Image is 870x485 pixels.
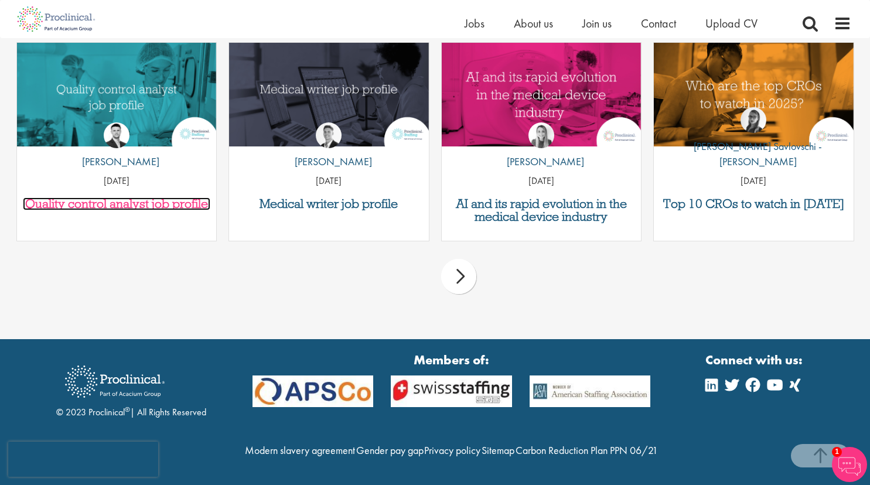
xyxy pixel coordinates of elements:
[56,357,173,406] img: Proclinical Recruitment
[125,405,130,414] sup: ®
[229,43,429,146] a: Link to a post
[482,443,514,457] a: Sitemap
[582,16,612,31] a: Join us
[514,16,553,31] a: About us
[245,443,355,457] a: Modern slavery agreement
[229,175,429,188] p: [DATE]
[442,175,642,188] p: [DATE]
[442,43,642,146] a: Link to a post
[516,443,658,457] a: Carbon Reduction Plan PPN 06/21
[73,122,159,175] a: Joshua Godden [PERSON_NAME]
[286,122,372,175] a: George Watson [PERSON_NAME]
[660,197,848,210] a: Top 10 CROs to watch in [DATE]
[17,43,217,146] img: quality control analyst job profile
[654,175,854,188] p: [DATE]
[23,197,211,210] a: Quality control analyst job profile
[528,122,554,148] img: Hannah Burke
[382,375,521,408] img: APSCo
[448,197,636,223] a: AI and its rapid evolution in the medical device industry
[17,175,217,188] p: [DATE]
[286,154,372,169] p: [PERSON_NAME]
[235,197,423,210] a: Medical writer job profile
[73,154,159,169] p: [PERSON_NAME]
[465,16,485,31] a: Jobs
[104,122,129,148] img: Joshua Godden
[521,375,660,408] img: APSCo
[705,351,805,369] strong: Connect with us:
[441,259,476,294] div: next
[654,43,854,146] img: Top 10 CROs 2025 | Proclinical
[498,122,584,175] a: Hannah Burke [PERSON_NAME]
[316,122,342,148] img: George Watson
[832,447,867,482] img: Chatbot
[654,139,854,169] p: [PERSON_NAME] Savlovschi - [PERSON_NAME]
[705,16,758,31] a: Upload CV
[424,443,480,457] a: Privacy policy
[741,107,766,133] img: Theodora Savlovschi - Wicks
[641,16,676,31] a: Contact
[832,447,842,457] span: 1
[654,43,854,146] a: Link to a post
[244,375,383,408] img: APSCo
[17,43,217,146] a: Link to a post
[56,357,206,419] div: © 2023 Proclinical | All Rights Reserved
[356,443,424,457] a: Gender pay gap
[229,43,429,146] img: Medical writer job profile
[8,442,158,477] iframe: reCAPTCHA
[498,154,584,169] p: [PERSON_NAME]
[253,351,651,369] strong: Members of:
[442,43,642,146] img: AI and Its Impact on the Medical Device Industry | Proclinical
[654,107,854,175] a: Theodora Savlovschi - Wicks [PERSON_NAME] Savlovschi - [PERSON_NAME]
